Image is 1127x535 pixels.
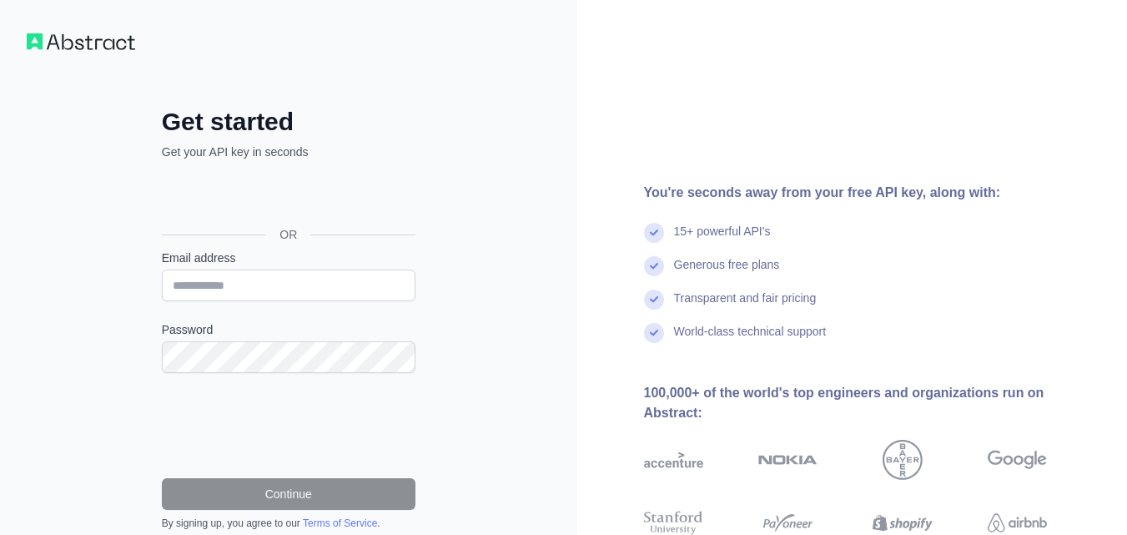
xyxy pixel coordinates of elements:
img: accenture [644,440,703,480]
img: google [988,440,1047,480]
h2: Get started [162,107,415,137]
div: You're seconds away from your free API key, along with: [644,183,1101,203]
img: check mark [644,223,664,243]
label: Email address [162,250,415,266]
button: Continue [162,478,415,510]
iframe: Sign in with Google Button [153,179,420,215]
img: check mark [644,290,664,310]
p: Get your API key in seconds [162,144,415,160]
img: nokia [758,440,818,480]
img: check mark [644,323,664,343]
div: 15+ powerful API's [674,223,771,256]
img: Workflow [27,33,135,50]
iframe: reCAPTCHA [162,393,415,458]
span: OR [266,226,310,243]
img: bayer [883,440,923,480]
div: Transparent and fair pricing [674,290,817,323]
a: Terms of Service [303,517,377,529]
img: check mark [644,256,664,276]
div: World-class technical support [674,323,827,356]
div: 100,000+ of the world's top engineers and organizations run on Abstract: [644,383,1101,423]
div: By signing up, you agree to our . [162,517,415,530]
label: Password [162,321,415,338]
div: Generous free plans [674,256,780,290]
